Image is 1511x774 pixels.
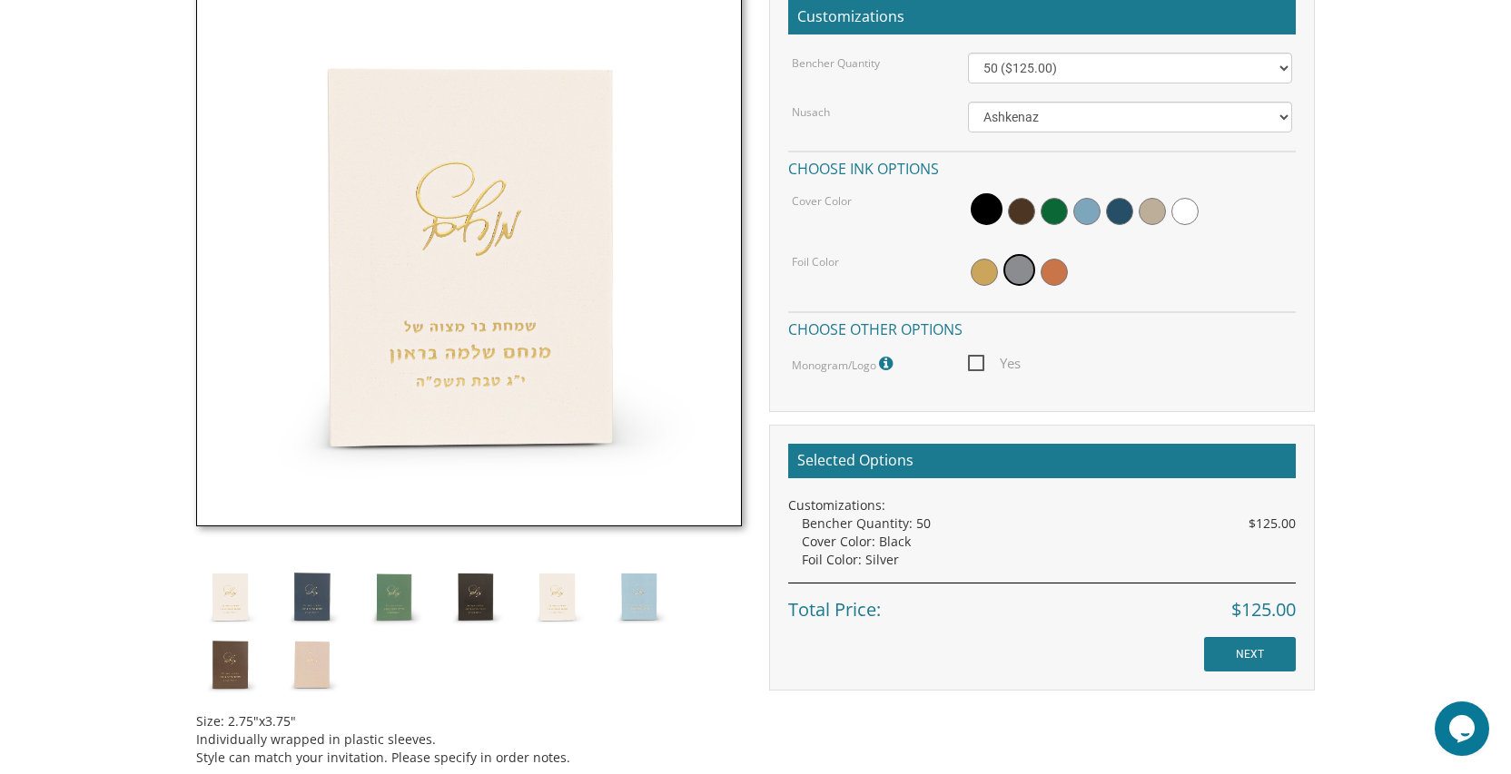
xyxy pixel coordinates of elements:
div: Foil Color: Silver [802,551,1296,569]
img: Style2.4.jpg [441,563,509,631]
h4: Choose ink options [788,151,1296,182]
h4: Choose other options [788,311,1296,343]
span: Yes [968,352,1021,375]
label: Cover Color [792,193,852,209]
img: Style2.5.jpg [523,563,591,631]
label: Foil Color [792,254,839,269]
div: Size: 2.75"x3.75" Individually wrapped in plastic sleeves. Style can match your invitation. Pleas... [196,699,742,767]
span: $125.00 [1249,514,1296,533]
div: Customizations: [788,496,1296,514]
iframe: chat widget [1435,701,1493,756]
div: Cover Color: Black [802,533,1296,551]
h2: Selected Options [788,444,1296,478]
img: Style2.1.jpg [278,631,346,699]
div: Total Price: [788,583,1296,623]
img: Style2.3.jpg [360,563,428,631]
img: Style2.2.jpg [278,563,346,631]
label: Monogram/Logo [792,352,897,376]
div: Bencher Quantity: 50 [802,514,1296,533]
img: Style2.7.jpg [196,631,264,699]
label: Bencher Quantity [792,55,880,71]
span: $125.00 [1231,597,1296,623]
input: NEXT [1204,637,1296,671]
label: Nusach [792,104,830,120]
img: Style2.5.jpg [196,563,264,631]
img: Style2.6.jpg [605,563,673,631]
